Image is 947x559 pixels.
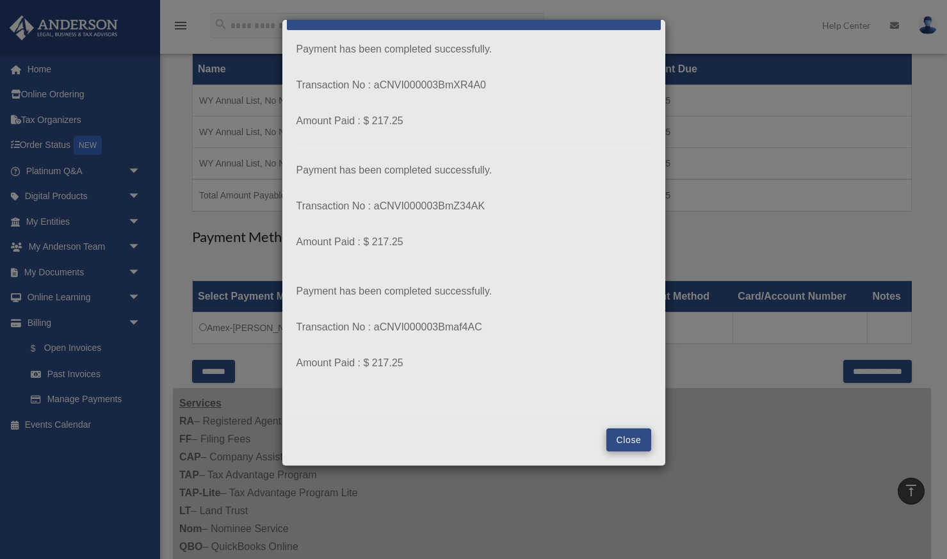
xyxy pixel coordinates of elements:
p: Transaction No : aCNVI000003Bmaf4AC [296,318,651,336]
p: Amount Paid : $ 217.25 [296,112,651,130]
p: Payment has been completed successfully. [296,282,651,300]
p: Transaction No : aCNVI000003BmXR4A0 [296,76,651,94]
p: Amount Paid : $ 217.25 [296,233,651,251]
p: Payment has been completed successfully. [296,161,651,179]
button: Close [606,428,651,451]
p: Payment has been completed successfully. [296,40,651,58]
p: Transaction No : aCNVI000003BmZ34AK [296,197,651,215]
p: Amount Paid : $ 217.25 [296,354,651,372]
